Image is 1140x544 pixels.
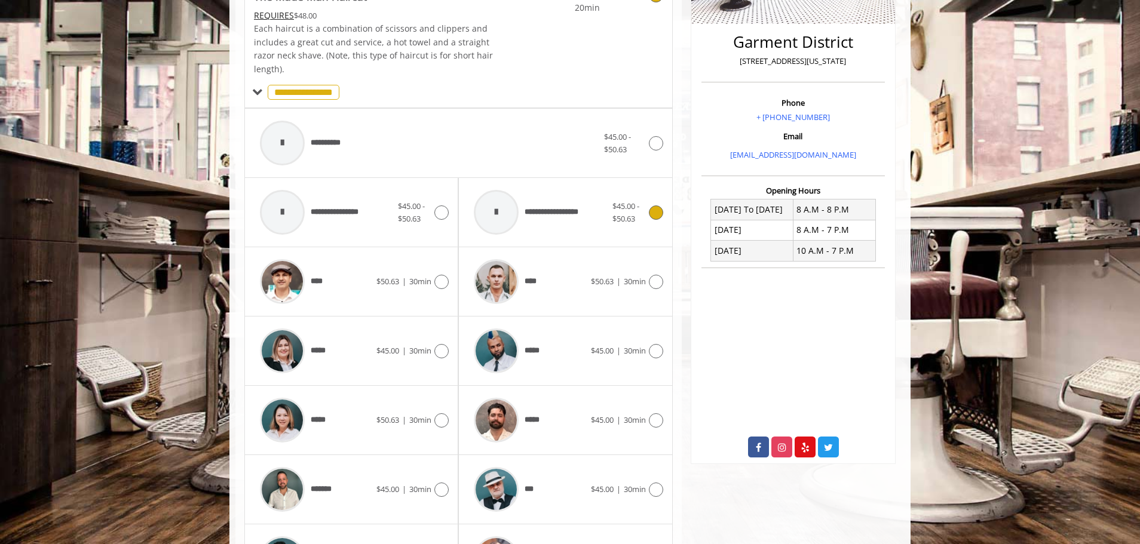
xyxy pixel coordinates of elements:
td: 10 A.M - 7 P.M [793,241,875,261]
h3: Email [704,132,882,140]
span: | [617,345,621,356]
h2: Garment District [704,33,882,51]
span: 30min [409,414,431,425]
h3: Phone [704,99,882,107]
span: $45.00 - $50.63 [398,201,425,224]
span: | [402,276,406,287]
span: | [402,345,406,356]
span: $45.00 [591,414,614,425]
span: 30min [624,345,646,356]
td: 8 A.M - 7 P.M [793,220,875,240]
span: | [617,276,621,287]
td: [DATE] [711,220,793,240]
span: $45.00 - $50.63 [612,201,639,224]
span: $50.63 [376,414,399,425]
a: [EMAIL_ADDRESS][DOMAIN_NAME] [730,149,856,160]
span: $45.00 [591,484,614,494]
div: $48.00 [254,9,494,22]
span: | [617,414,621,425]
span: 30min [409,345,431,356]
span: | [617,484,621,494]
span: $45.00 - $50.63 [604,131,631,155]
span: $50.63 [591,276,614,287]
span: This service needs some Advance to be paid before we block your appointment [254,10,294,21]
span: 30min [624,484,646,494]
span: $45.00 [376,484,399,494]
span: Each haircut is a combination of scissors and clippers and includes a great cut and service, a ho... [254,23,493,74]
span: $45.00 [376,345,399,356]
span: | [402,414,406,425]
span: $50.63 [376,276,399,287]
td: [DATE] To [DATE] [711,199,793,220]
a: + [PHONE_NUMBER] [756,112,830,122]
td: 8 A.M - 8 P.M [793,199,875,220]
span: 30min [624,276,646,287]
span: 20min [529,1,600,14]
span: | [402,484,406,494]
span: 30min [409,484,431,494]
span: $45.00 [591,345,614,356]
span: 30min [409,276,431,287]
td: [DATE] [711,241,793,261]
span: 30min [624,414,646,425]
h3: Opening Hours [701,186,885,195]
p: [STREET_ADDRESS][US_STATE] [704,55,882,67]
